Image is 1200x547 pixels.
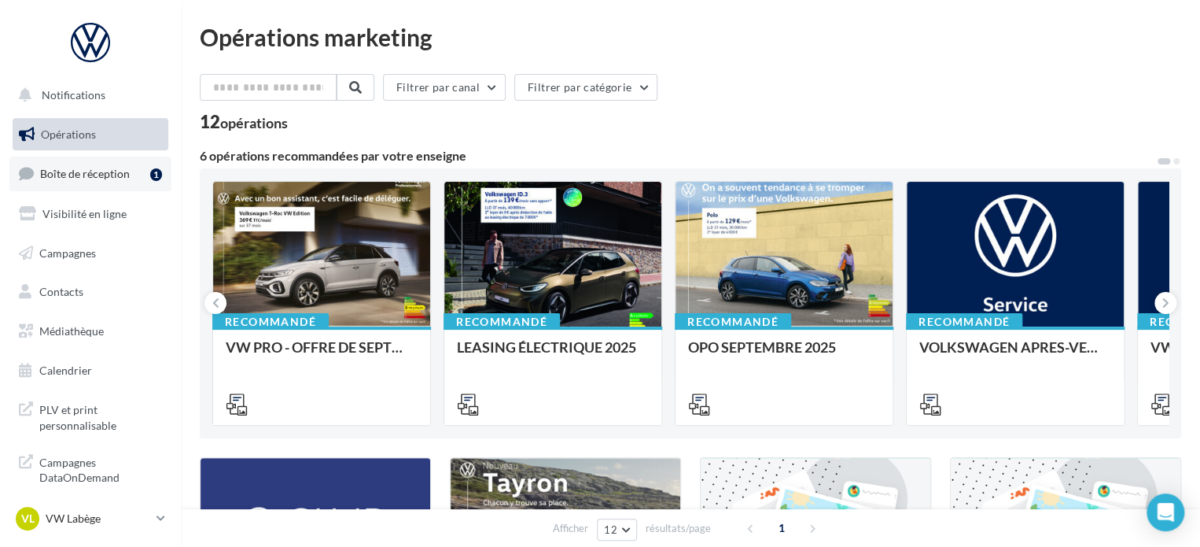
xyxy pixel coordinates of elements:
[646,521,711,536] span: résultats/page
[39,452,162,486] span: Campagnes DataOnDemand
[21,511,35,527] span: VL
[9,237,171,270] a: Campagnes
[42,207,127,220] span: Visibilité en ligne
[906,313,1022,331] div: Recommandé
[919,339,1111,371] div: VOLKSWAGEN APRES-VENTE
[688,339,880,371] div: OPO SEPTEMBRE 2025
[41,128,96,141] span: Opérations
[383,74,506,101] button: Filtrer par canal
[212,313,329,331] div: Recommandé
[40,167,130,180] span: Boîte de réception
[1147,493,1184,531] div: Open Intercom Messenger
[444,313,560,331] div: Recommandé
[9,445,171,492] a: Campagnes DataOnDemand
[200,25,1181,49] div: Opérations marketing
[13,504,168,534] a: VL VW Labège
[9,275,171,309] a: Contacts
[150,168,162,181] div: 1
[457,339,649,371] div: LEASING ÉLECTRIQUE 2025
[597,519,637,541] button: 12
[553,521,588,536] span: Afficher
[39,246,96,259] span: Campagnes
[39,324,104,338] span: Médiathèque
[9,157,171,190] a: Boîte de réception1
[46,511,150,527] p: VW Labège
[9,198,171,231] a: Visibilité en ligne
[9,118,171,151] a: Opérations
[200,150,1156,162] div: 6 opérations recommandées par votre enseigne
[42,88,105,102] span: Notifications
[39,364,92,377] span: Calendrier
[226,339,418,371] div: VW PRO - OFFRE DE SEPTEMBRE 25
[9,393,171,439] a: PLV et print personnalisable
[39,399,162,433] span: PLV et print personnalisable
[9,315,171,348] a: Médiathèque
[39,285,83,298] span: Contacts
[220,116,288,130] div: opérations
[769,516,794,541] span: 1
[604,523,617,536] span: 12
[200,113,288,131] div: 12
[675,313,791,331] div: Recommandé
[514,74,657,101] button: Filtrer par catégorie
[9,79,165,112] button: Notifications
[9,354,171,387] a: Calendrier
